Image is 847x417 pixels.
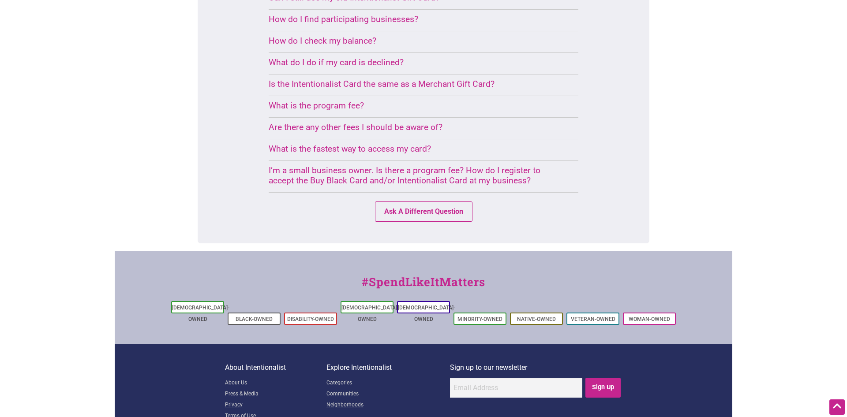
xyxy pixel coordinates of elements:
[457,316,502,322] a: Minority-Owned
[571,316,615,322] a: Veteran-Owned
[269,79,557,91] details: The Intentionalist Card can be used at any participating small business. You also have the option...
[269,36,557,46] summary: How do I check my balance?
[269,14,557,26] details: to view participating businesses in the Buy Black Card network and to view participating business...
[287,316,334,322] a: Disability-Owned
[326,400,450,411] a: Neighborhoods
[269,57,557,67] summary: What do I do if my card is declined?
[172,305,229,322] a: [DEMOGRAPHIC_DATA]-Owned
[225,389,326,400] a: Press & Media
[225,400,326,411] a: Privacy
[450,378,582,398] input: Email Address
[269,122,557,134] details: In addition to the Intentionalist Program Fee, there is a Vendor Fee ($.45 for digital cards, $2....
[517,316,556,322] a: Native-Owned
[225,378,326,389] a: About Us
[269,36,557,48] details: When logged into your Intentionalist Account, you can access your balance from the Cards list.
[269,14,557,24] summary: How do I find participating businesses?
[585,378,621,398] input: Sign Up
[398,305,455,322] a: [DEMOGRAPHIC_DATA]-Owned
[269,165,557,186] summary: I’m a small business owner. Is there a program fee? How do I register to accept the Buy Black Car...
[341,305,399,322] a: [DEMOGRAPHIC_DATA]-Owned
[269,165,557,188] details: It is free to register for the Intentionalist Card Program. As the Buy Black Card and Intentional...
[375,201,472,222] button: Ask A Different Question
[115,273,732,299] div: #SpendLikeItMatters
[269,101,557,113] details: The program fee allows Intentionalist to cover the administrative costs of the Intentionalist Car...
[629,316,670,322] a: Woman-Owned
[326,389,450,400] a: Communities
[450,362,622,373] p: Sign up to our newsletter
[269,144,557,156] details: When you’re logged into your Intentionalist Account, you can access your digital Intentionalist C...
[326,378,450,389] a: Categories
[269,57,557,70] details: You can first check your balance through your Intentionalist Account. For further support, you ca...
[236,316,273,322] a: Black-Owned
[269,101,557,111] summary: What is the program fee?
[326,362,450,373] p: Explore Intentionalist
[225,362,326,373] p: About Intentionalist
[269,122,557,132] summary: Are there any other fees I should be aware of?
[269,144,557,154] summary: What is the fastest way to access my card?
[829,399,845,415] div: Scroll Back to Top
[269,79,557,89] summary: Is the Intentionalist Card the same as a Merchant Gift Card?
